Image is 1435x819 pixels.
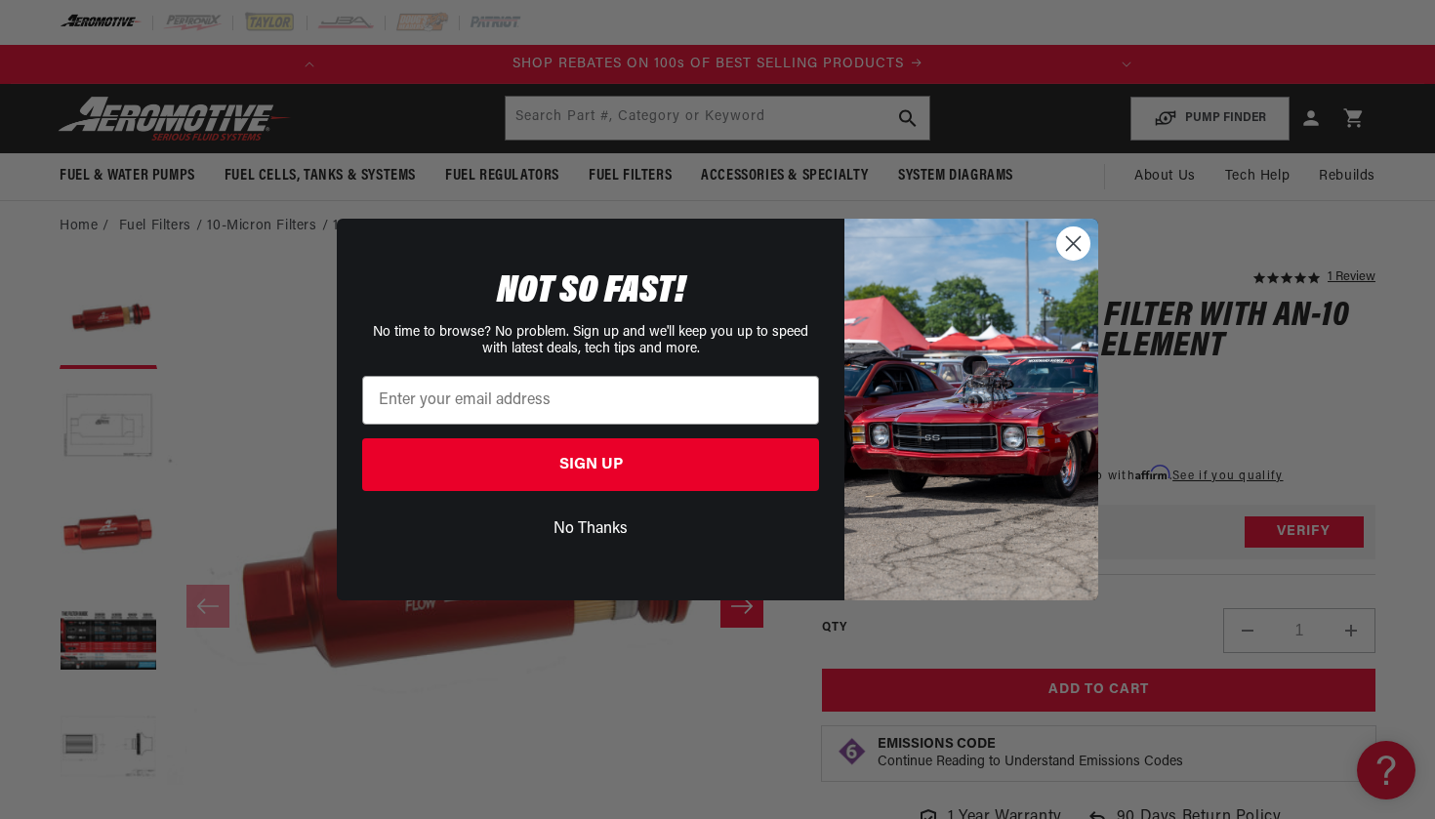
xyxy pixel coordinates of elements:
button: No Thanks [362,511,819,548]
span: No time to browse? No problem. Sign up and we'll keep you up to speed with latest deals, tech tip... [373,325,808,356]
img: 85cdd541-2605-488b-b08c-a5ee7b438a35.jpeg [844,219,1098,599]
button: SIGN UP [362,438,819,491]
input: Enter your email address [362,376,819,425]
span: NOT SO FAST! [497,272,685,311]
button: Close dialog [1056,226,1090,261]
